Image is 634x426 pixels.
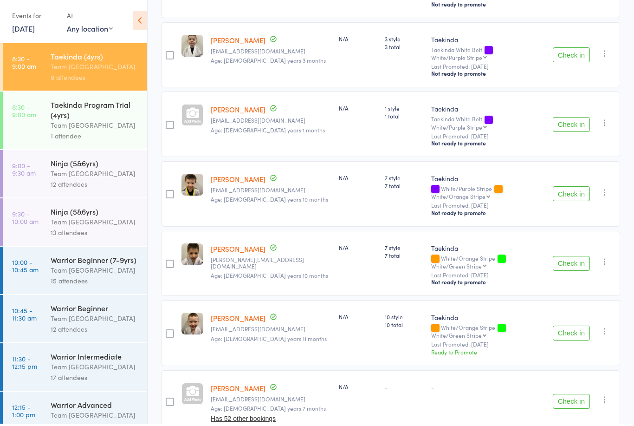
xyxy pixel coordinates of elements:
[211,259,331,272] small: c.gayton@outlook.com
[385,114,424,122] span: 1 total
[431,57,482,63] div: White/Purple Stripe
[385,315,424,323] span: 10 style
[51,74,139,85] div: 9 attendees
[431,211,545,219] div: Not ready to promote
[211,337,327,345] span: Age: [DEMOGRAPHIC_DATA] years 11 months
[181,315,203,337] img: image1730496689.png
[431,49,545,63] div: Taekinda White Belt
[12,26,35,36] a: [DATE]
[51,374,139,385] div: 17 attendees
[51,181,139,192] div: 12 attendees
[51,64,139,74] div: Team [GEOGRAPHIC_DATA]
[385,176,424,184] span: 7 style
[339,385,377,393] div: N/A
[51,133,139,144] div: 1 attendee
[431,188,545,202] div: White/Purple Stripe
[211,50,331,57] small: rdbowman90@gmail.com
[431,126,482,132] div: White/Purple Stripe
[181,37,203,59] img: image1754692124.png
[431,274,545,281] small: Last Promoted: [DATE]
[51,257,139,267] div: Warrior Beginner (7-9yrs)
[51,305,139,315] div: Warrior Beginner
[211,59,326,66] span: Age: [DEMOGRAPHIC_DATA] years 3 months
[51,326,139,337] div: 12 attendees
[431,350,545,358] div: Ready to Promote
[431,3,545,10] div: Not ready to promote
[181,176,203,198] img: image1745620099.png
[12,309,37,324] time: 10:45 - 11:30 am
[385,184,424,192] span: 7 total
[431,327,545,341] div: White/Orange Stripe
[211,328,331,334] small: claire.azzopardi@outlook.com.au
[339,176,377,184] div: N/A
[211,38,265,47] a: [PERSON_NAME]
[51,278,139,288] div: 15 attendees
[51,53,139,64] div: Taekinda (4yrs)
[431,265,482,271] div: White/Green Stripe
[12,357,37,372] time: 11:30 - 12:15 pm
[431,315,545,324] div: Taekinda
[12,406,35,420] time: 12:15 - 1:00 pm
[51,402,139,412] div: Warrior Advanced
[431,246,545,255] div: Taekinda
[431,281,545,288] div: Not ready to promote
[553,119,590,134] button: Check in
[51,354,139,364] div: Warrior Intermediate
[211,246,265,256] a: [PERSON_NAME]
[3,297,147,345] a: 10:45 -11:30 amWarrior BeginnerTeam [GEOGRAPHIC_DATA]12 attendees
[553,189,590,203] button: Check in
[339,37,377,45] div: N/A
[51,364,139,374] div: Team [GEOGRAPHIC_DATA]
[51,412,139,423] div: Team [GEOGRAPHIC_DATA]
[431,196,485,202] div: White/Orange Stripe
[3,94,147,151] a: 8:30 -9:00 amTaekinda Program Trial (4yrs)Team [GEOGRAPHIC_DATA]1 attendee
[339,106,377,114] div: N/A
[3,46,147,93] a: 8:30 -9:00 amTaekinda (4yrs)Team [GEOGRAPHIC_DATA]9 attendees
[12,105,36,120] time: 8:30 - 9:00 am
[211,398,331,405] small: dave_jones93@live.co.uk
[12,164,36,179] time: 9:00 - 9:30 am
[431,334,482,341] div: White/Green Stripe
[431,106,545,116] div: Taekinda
[385,323,424,331] span: 10 total
[51,219,139,229] div: Team [GEOGRAPHIC_DATA]
[51,122,139,133] div: Team [GEOGRAPHIC_DATA]
[3,249,147,296] a: 10:00 -10:45 amWarrior Beginner (7-9yrs)Team [GEOGRAPHIC_DATA]15 attendees
[339,246,377,254] div: N/A
[553,396,590,411] button: Check in
[385,106,424,114] span: 1 style
[385,246,424,254] span: 7 style
[211,274,328,282] span: Age: [DEMOGRAPHIC_DATA] years 10 months
[12,212,39,227] time: 9:30 - 10:00 am
[211,189,331,196] small: Jennacoats2019@gmail.com
[51,209,139,219] div: Ninja (5&6yrs)
[51,267,139,278] div: Team [GEOGRAPHIC_DATA]
[431,37,545,46] div: Taekinda
[431,142,545,149] div: Not ready to promote
[431,176,545,185] div: Taekinda
[211,107,265,117] a: [PERSON_NAME]
[431,72,545,79] div: Not ready to promote
[211,197,328,205] span: Age: [DEMOGRAPHIC_DATA] years 10 months
[431,118,545,132] div: Taekinda White Belt
[553,258,590,273] button: Check in
[211,406,326,414] span: Age: [DEMOGRAPHIC_DATA] years 7 months
[553,328,590,343] button: Check in
[3,346,147,393] a: 11:30 -12:15 pmWarrior IntermediateTeam [GEOGRAPHIC_DATA]17 attendees
[67,26,113,36] div: Any location
[12,261,39,275] time: 10:00 - 10:45 am
[553,50,590,65] button: Check in
[211,119,331,126] small: jungyeon120@hotmail.com
[385,385,424,393] div: -
[3,201,147,248] a: 9:30 -10:00 amNinja (5&6yrs)Team [GEOGRAPHIC_DATA]13 attendees
[211,417,276,425] button: Has 52 other bookings
[431,257,545,271] div: White/Orange Stripe
[211,386,265,395] a: [PERSON_NAME]
[339,315,377,323] div: N/A
[67,10,113,26] div: At
[51,160,139,170] div: Ninja (5&6yrs)
[211,177,265,186] a: [PERSON_NAME]
[51,170,139,181] div: Team [GEOGRAPHIC_DATA]
[51,102,139,122] div: Taekinda Program Trial (4yrs)
[385,37,424,45] span: 3 style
